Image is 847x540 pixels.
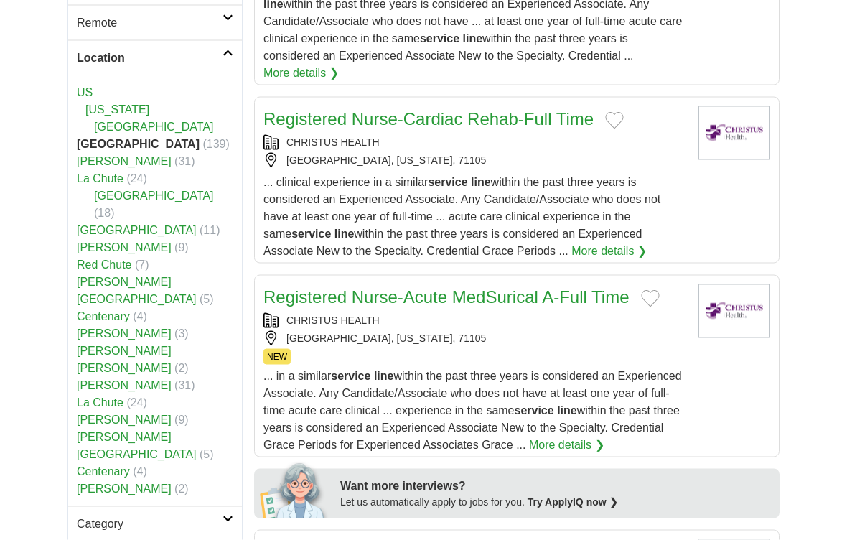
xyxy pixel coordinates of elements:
a: [PERSON_NAME] [77,327,172,340]
a: [PERSON_NAME] [77,414,172,426]
a: [PERSON_NAME][GEOGRAPHIC_DATA] [77,276,197,305]
div: Let us automatically apply to jobs for you. [340,495,771,510]
strong: line [334,228,355,240]
span: (7) [135,259,149,271]
strong: service [291,228,331,240]
a: Red Chute [77,259,132,271]
span: (31) [174,155,195,167]
span: (24) [126,172,146,185]
span: (18) [94,207,114,219]
span: (5) [200,293,214,305]
a: Centenary [77,465,130,478]
div: [GEOGRAPHIC_DATA], [US_STATE], 71105 [263,153,687,168]
a: More details ❯ [571,243,647,260]
a: La Chute [77,396,123,409]
span: (4) [133,465,147,478]
a: [PERSON_NAME][GEOGRAPHIC_DATA] [77,431,197,460]
a: [PERSON_NAME] [77,483,172,495]
span: (9) [174,241,189,253]
span: (11) [200,224,220,236]
a: [US_STATE] [85,103,149,116]
a: [PERSON_NAME] [77,241,172,253]
button: Add to favorite jobs [605,112,624,129]
span: (2) [174,483,189,495]
span: (9) [174,414,189,426]
strong: service [331,370,370,382]
a: Registered Nurse-Acute MedSurical A-Full Time [263,287,630,307]
a: Centenary [77,310,130,322]
a: La Chute [77,172,123,185]
a: CHRISTUS HEALTH [286,136,380,148]
a: Try ApplyIQ now ❯ [528,496,618,508]
h2: Remote [77,14,223,32]
span: (139) [202,138,229,150]
strong: service [428,176,467,188]
span: (31) [174,379,195,391]
a: More details ❯ [263,65,339,82]
span: (3) [174,327,189,340]
strong: [GEOGRAPHIC_DATA] [77,138,200,150]
div: Want more interviews? [340,478,771,495]
button: Add to favorite jobs [641,290,660,307]
h2: Category [77,516,223,533]
img: CHRISTUS Health logo [698,106,770,160]
a: Location [68,40,242,75]
a: [GEOGRAPHIC_DATA] [77,224,197,236]
a: [GEOGRAPHIC_DATA] [94,190,214,202]
img: apply-iq-scientist.png [260,461,329,518]
a: [PERSON_NAME] [PERSON_NAME] [77,345,172,374]
span: ... in a similar within the past three years is considered an Experienced Associate. Any Candidat... [263,370,682,451]
span: (2) [174,362,189,374]
span: NEW [263,349,291,365]
a: Remote [68,5,242,40]
strong: line [557,404,577,416]
a: [GEOGRAPHIC_DATA] [94,121,214,133]
span: (4) [133,310,147,322]
a: [PERSON_NAME] [77,155,172,167]
a: Registered Nurse-Cardiac Rehab-Full Time [263,109,594,129]
span: ... clinical experience in a similar within the past three years is considered an Experienced Ass... [263,176,660,257]
a: CHRISTUS HEALTH [286,315,380,326]
span: (24) [126,396,146,409]
a: US [77,86,93,98]
strong: service [420,32,459,45]
strong: line [374,370,394,382]
div: [GEOGRAPHIC_DATA], [US_STATE], 71105 [263,331,687,346]
a: [PERSON_NAME] [77,379,172,391]
strong: line [463,32,483,45]
strong: line [471,176,491,188]
a: More details ❯ [529,437,604,454]
strong: service [515,404,554,416]
span: (5) [200,448,214,460]
h2: Location [77,50,223,67]
img: CHRISTUS Health logo [698,284,770,338]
